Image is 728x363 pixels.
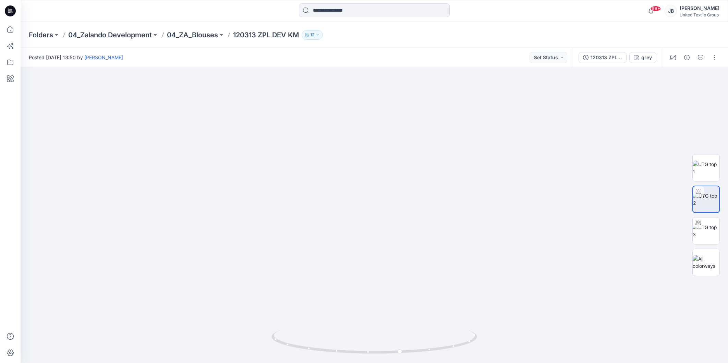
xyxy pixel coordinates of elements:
[693,224,719,238] img: UTG top 3
[579,52,627,63] button: 120313 ZPL PRO2 KM
[68,30,152,40] a: 04_Zalando Development
[310,31,314,39] p: 12
[629,52,656,63] button: grey
[233,30,299,40] p: 120313 ZPL DEV KM
[693,192,719,206] img: UTG top 2
[641,54,652,61] div: grey
[665,5,677,17] div: JB
[167,30,218,40] a: 04_ZA_Blouses
[29,30,53,40] a: Folders
[591,54,622,61] div: 120313 ZPL PRO2 KM
[680,12,719,17] div: United Textile Group
[84,54,123,60] a: [PERSON_NAME]
[681,52,692,63] button: Details
[29,54,123,61] span: Posted [DATE] 13:50 by
[680,4,719,12] div: [PERSON_NAME]
[651,6,661,11] span: 99+
[302,30,323,40] button: 12
[693,161,719,175] img: UTG top 1
[693,255,719,270] img: All colorways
